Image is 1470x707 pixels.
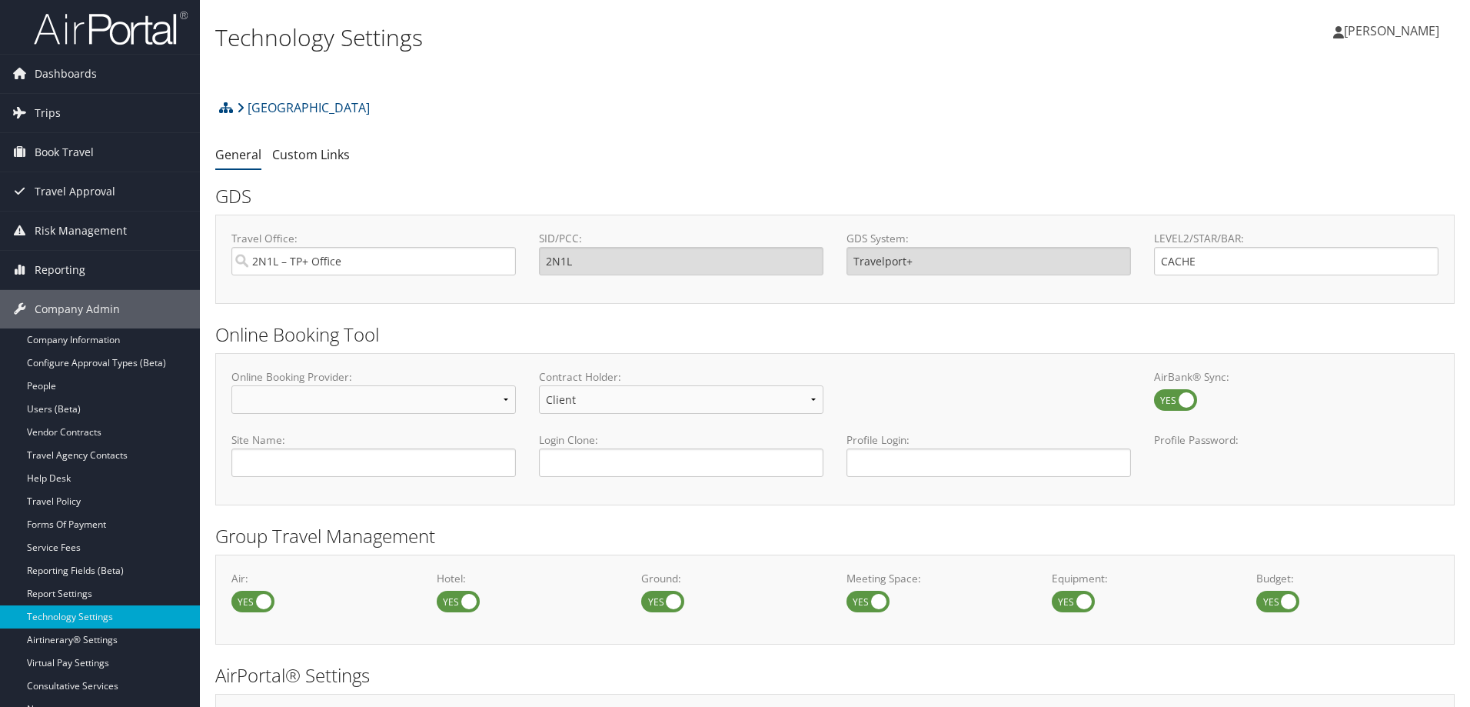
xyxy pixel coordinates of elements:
[231,432,516,448] label: Site Name:
[215,183,1443,209] h2: GDS
[1154,389,1197,411] label: AirBank® Sync
[1154,231,1438,246] label: LEVEL2/STAR/BAR:
[35,290,120,328] span: Company Admin
[1154,432,1438,476] label: Profile Password:
[35,251,85,289] span: Reporting
[231,369,516,385] label: Online Booking Provider:
[846,571,1029,586] label: Meeting Space:
[846,449,1131,477] input: Profile Login:
[215,146,261,163] a: General
[539,231,823,246] label: SID/PCC:
[1344,22,1439,39] span: [PERSON_NAME]
[231,231,516,246] label: Travel Office:
[231,571,414,586] label: Air:
[35,94,61,132] span: Trips
[237,92,370,123] a: [GEOGRAPHIC_DATA]
[1052,571,1234,586] label: Equipment:
[846,432,1131,476] label: Profile Login:
[641,571,823,586] label: Ground:
[35,55,97,93] span: Dashboards
[1333,8,1455,54] a: [PERSON_NAME]
[215,662,1455,689] h2: AirPortal® Settings
[846,231,1131,246] label: GDS System:
[35,172,115,211] span: Travel Approval
[35,212,127,250] span: Risk Management
[34,10,188,46] img: airportal-logo.png
[215,322,1455,348] h2: Online Booking Tool
[215,523,1455,549] h2: Group Travel Management
[539,369,823,385] label: Contract Holder:
[437,571,619,586] label: Hotel:
[1154,369,1438,385] label: AirBank® Sync:
[272,146,350,163] a: Custom Links
[215,22,1042,54] h1: Technology Settings
[539,432,823,448] label: Login Clone:
[1256,571,1438,586] label: Budget:
[35,133,94,172] span: Book Travel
